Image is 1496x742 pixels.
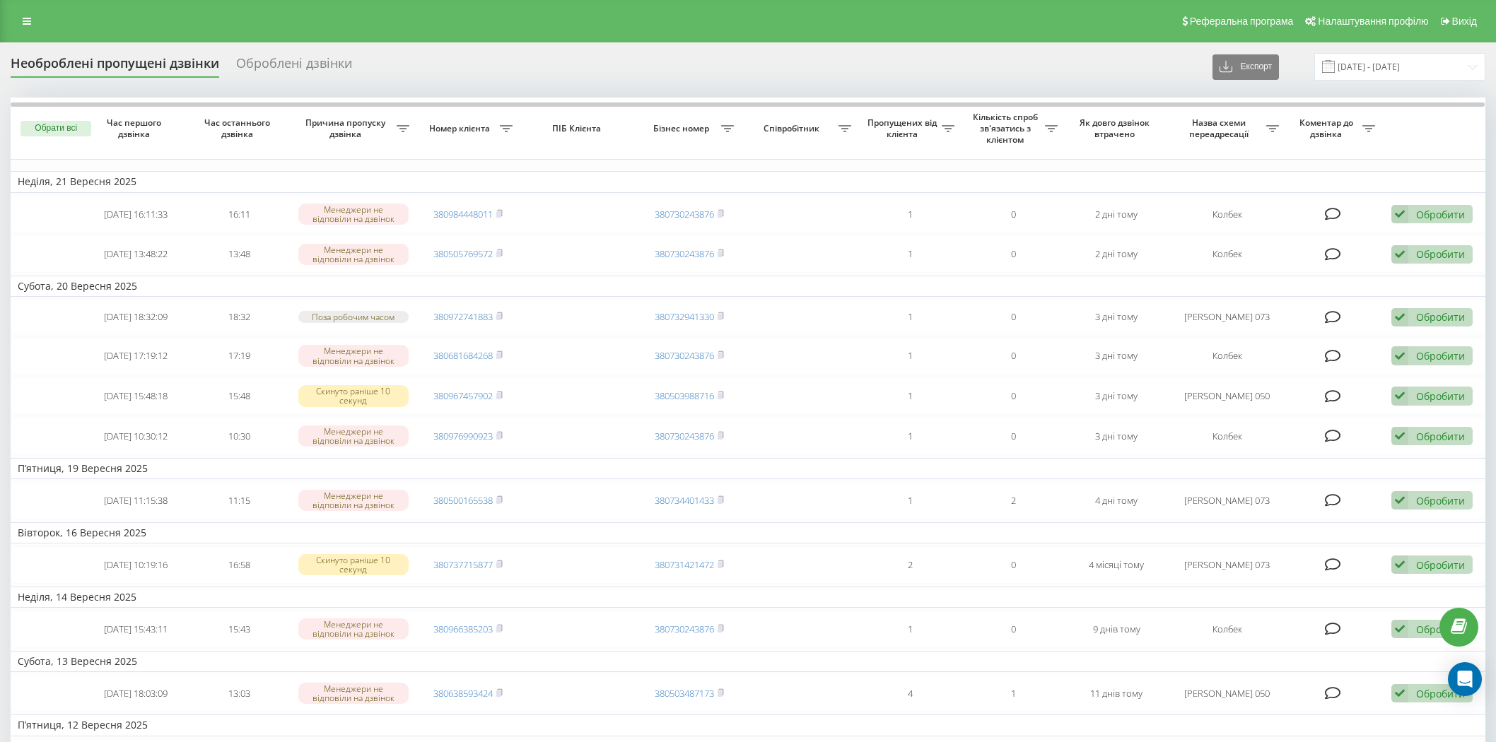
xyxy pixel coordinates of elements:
[962,418,1065,455] td: 0
[84,546,187,584] td: [DATE] 10:19:16
[298,683,409,704] div: Менеджери не відповіли на дзвінок
[187,300,291,334] td: 18:32
[962,611,1065,648] td: 0
[962,196,1065,233] td: 0
[1065,611,1168,648] td: 9 днів тому
[1065,482,1168,519] td: 4 дні тому
[84,377,187,415] td: [DATE] 15:48:18
[962,377,1065,415] td: 0
[655,430,714,442] a: 380730243876
[1416,430,1465,443] div: Обробити
[187,546,291,584] td: 16:58
[962,300,1065,334] td: 0
[1416,310,1465,324] div: Обробити
[962,675,1065,712] td: 1
[858,377,962,415] td: 1
[1168,482,1286,519] td: [PERSON_NAME] 073
[1175,117,1266,139] span: Назва схеми переадресації
[1065,300,1168,334] td: 3 дні тому
[187,337,291,375] td: 17:19
[187,196,291,233] td: 16:11
[1448,662,1482,696] div: Open Intercom Messenger
[858,235,962,273] td: 1
[298,311,409,323] div: Поза робочим часом
[298,345,409,366] div: Менеджери не відповіли на дзвінок
[655,389,714,402] a: 380503988716
[1168,546,1286,584] td: [PERSON_NAME] 073
[1168,418,1286,455] td: Колбек
[236,56,352,78] div: Оброблені дзвінки
[84,337,187,375] td: [DATE] 17:19:12
[1065,196,1168,233] td: 2 дні тому
[298,425,409,447] div: Менеджери не відповіли на дзвінок
[858,337,962,375] td: 1
[858,611,962,648] td: 1
[187,418,291,455] td: 10:30
[1168,337,1286,375] td: Колбек
[1190,16,1294,27] span: Реферальна програма
[1416,349,1465,363] div: Обробити
[748,123,839,134] span: Співробітник
[84,235,187,273] td: [DATE] 13:48:22
[858,482,962,519] td: 1
[298,490,409,511] div: Менеджери не відповіли на дзвінок
[433,389,493,402] a: 380967457902
[1168,235,1286,273] td: Колбек
[1168,611,1286,648] td: Колбек
[655,310,714,323] a: 380732941330
[11,171,1485,192] td: Неділя, 21 Вересня 2025
[433,247,493,260] a: 380505769572
[11,276,1485,297] td: Субота, 20 Вересня 2025
[433,494,493,507] a: 380500165538
[11,651,1485,672] td: Субота, 13 Вересня 2025
[655,494,714,507] a: 380734401433
[187,377,291,415] td: 15:48
[1416,687,1465,700] div: Обробити
[1416,494,1465,507] div: Обробити
[11,587,1485,608] td: Неділя, 14 Вересня 2025
[1416,247,1465,261] div: Обробити
[11,458,1485,479] td: П’ятниця, 19 Вересня 2025
[655,623,714,635] a: 380730243876
[433,623,493,635] a: 380966385203
[1168,377,1286,415] td: [PERSON_NAME] 050
[1318,16,1428,27] span: Налаштування профілю
[84,482,187,519] td: [DATE] 11:15:38
[187,675,291,712] td: 13:03
[858,300,962,334] td: 1
[645,123,721,134] span: Бізнес номер
[433,558,493,571] a: 380737715877
[96,117,176,139] span: Час першого дзвінка
[1416,558,1465,572] div: Обробити
[433,208,493,220] a: 380984448011
[865,117,942,139] span: Пропущених від клієнта
[858,418,962,455] td: 1
[655,349,714,362] a: 380730243876
[187,482,291,519] td: 11:15
[21,121,91,136] button: Обрати всі
[1065,675,1168,712] td: 11 днів тому
[1416,208,1465,221] div: Обробити
[1065,377,1168,415] td: 3 дні тому
[532,123,625,134] span: ПІБ Клієнта
[858,196,962,233] td: 1
[423,123,500,134] span: Номер клієнта
[84,675,187,712] td: [DATE] 18:03:09
[298,385,409,406] div: Скинуто раніше 10 секунд
[969,112,1045,145] span: Кількість спроб зв'язатись з клієнтом
[962,235,1065,273] td: 0
[298,554,409,575] div: Скинуто раніше 10 секунд
[298,204,409,225] div: Менеджери не відповіли на дзвінок
[11,56,219,78] div: Необроблені пропущені дзвінки
[187,235,291,273] td: 13:48
[962,482,1065,519] td: 2
[1212,54,1279,80] button: Експорт
[858,675,962,712] td: 4
[1065,235,1168,273] td: 2 дні тому
[298,244,409,265] div: Менеджери не відповіли на дзвінок
[1168,300,1286,334] td: [PERSON_NAME] 073
[962,546,1065,584] td: 0
[1077,117,1157,139] span: Як довго дзвінок втрачено
[84,611,187,648] td: [DATE] 15:43:11
[1065,418,1168,455] td: 3 дні тому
